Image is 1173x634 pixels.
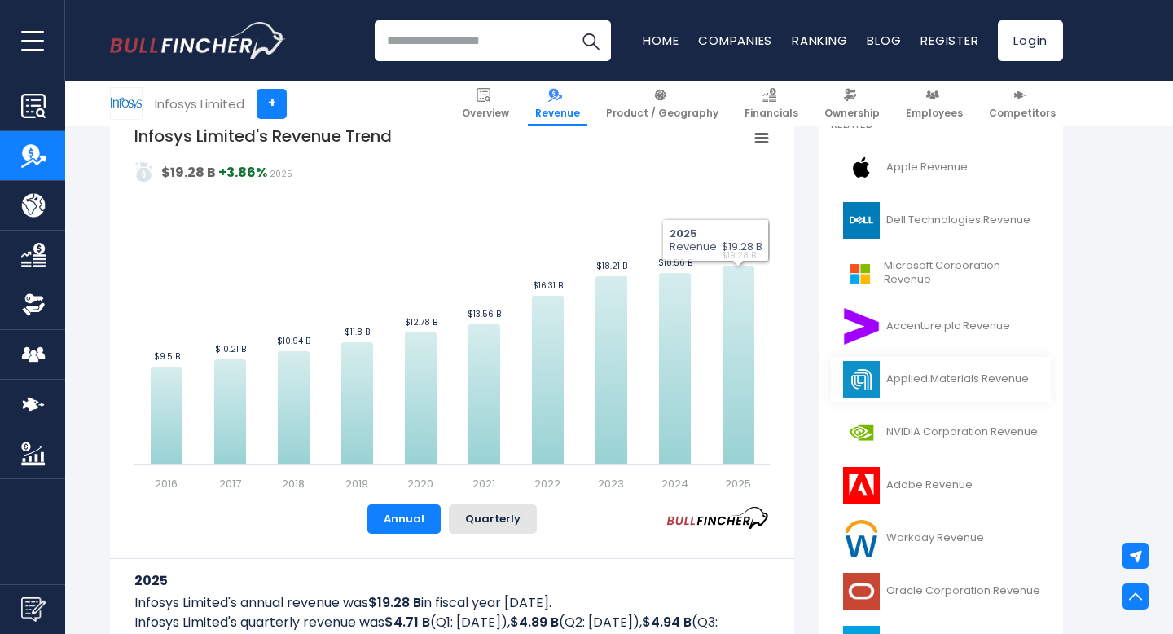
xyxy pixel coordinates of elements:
a: + [257,89,287,119]
a: Ownership [817,81,887,126]
a: Accenture plc Revenue [831,304,1051,349]
img: AAPL logo [841,149,881,186]
b: $4.89 B [510,613,559,632]
span: Employees [906,107,963,120]
a: Competitors [982,81,1063,126]
span: 2025 [270,168,292,180]
b: $4.94 B [642,613,692,632]
button: Quarterly [449,504,537,534]
a: Dell Technologies Revenue [831,198,1051,243]
p: Related [831,118,1051,132]
img: ADBE logo [841,467,881,504]
a: Go to homepage [110,22,285,59]
a: Revenue [528,81,587,126]
img: AMAT logo [841,361,881,398]
text: $19.28 B [722,249,756,262]
p: Infosys Limited's annual revenue was in fiscal year [DATE]. [134,593,770,613]
text: $18.56 B [658,257,692,269]
text: $13.56 B [468,308,501,320]
text: $16.31 B [533,280,563,292]
text: $18.21 B [596,260,627,272]
strong: +3.86% [218,163,267,182]
a: Adobe Revenue [831,463,1051,508]
img: DELL logo [841,202,881,239]
img: NVDA logo [841,414,881,451]
a: Blog [867,32,901,49]
b: $19.28 B [368,593,421,612]
a: Companies [698,32,772,49]
button: Search [570,20,611,61]
a: Ranking [792,32,847,49]
text: 2022 [534,476,560,491]
a: Financials [737,81,806,126]
div: Infosys Limited [155,95,244,113]
text: $10.94 B [277,335,310,347]
span: Ownership [824,107,880,120]
img: Ownership [21,293,46,317]
span: Revenue [535,107,580,120]
a: Applied Materials Revenue [831,357,1051,402]
span: Product / Geography [606,107,718,120]
span: Financials [745,107,798,120]
text: 2017 [219,476,241,491]
text: 2019 [345,476,368,491]
a: NVIDIA Corporation Revenue [831,410,1051,455]
text: 2024 [661,476,688,491]
text: $11.8 B [345,326,370,338]
img: ACN logo [841,308,881,345]
text: $12.78 B [405,316,437,328]
text: 2018 [282,476,305,491]
span: Overview [462,107,509,120]
span: Competitors [989,107,1056,120]
a: Apple Revenue [831,145,1051,190]
a: Login [998,20,1063,61]
tspan: Infosys Limited's Revenue Trend [134,125,392,147]
img: MSFT logo [841,255,879,292]
text: 2020 [407,476,433,491]
text: 2021 [472,476,495,491]
b: $4.71 B [384,613,430,632]
button: Annual [367,504,441,534]
a: Workday Revenue [831,516,1051,561]
text: $9.5 B [154,350,180,363]
img: WDAY logo [841,520,881,557]
a: Product / Geography [599,81,726,126]
text: 2023 [598,476,624,491]
a: Oracle Corporation Revenue [831,569,1051,614]
a: Microsoft Corporation Revenue [831,251,1051,296]
img: addasd [134,162,154,182]
strong: $19.28 B [161,163,216,182]
text: 2025 [725,476,751,491]
h3: 2025 [134,570,770,591]
a: Overview [455,81,516,126]
img: Bullfincher logo [110,22,286,59]
a: Register [920,32,978,49]
svg: Infosys Limited's Revenue Trend [134,125,770,491]
text: 2016 [155,476,178,491]
img: ORCL logo [841,573,881,610]
a: Home [643,32,679,49]
img: INFY logo [111,88,142,119]
text: $10.21 B [215,343,246,355]
a: Employees [898,81,970,126]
